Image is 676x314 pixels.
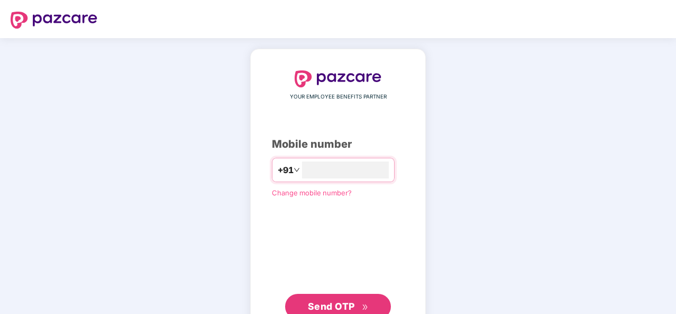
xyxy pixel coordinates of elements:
span: Send OTP [308,301,355,312]
img: logo [11,12,97,29]
a: Change mobile number? [272,189,352,197]
span: down [294,167,300,173]
img: logo [295,70,381,87]
span: +91 [278,164,294,177]
span: YOUR EMPLOYEE BENEFITS PARTNER [290,93,387,101]
div: Mobile number [272,136,404,152]
span: double-right [362,304,369,311]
